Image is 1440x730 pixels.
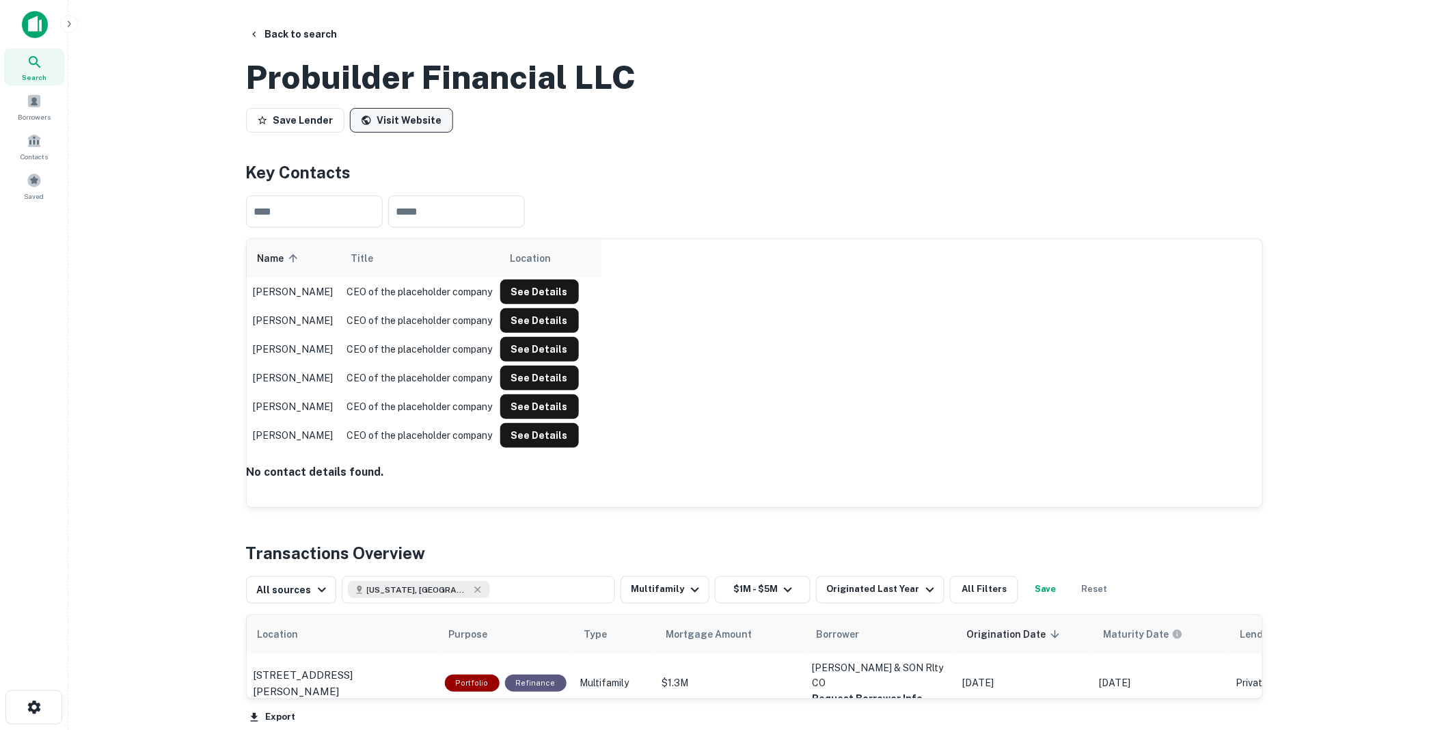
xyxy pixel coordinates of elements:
[1240,626,1299,643] span: Lender Type
[662,676,799,690] p: $1.3M
[655,615,806,653] th: Mortgage Amount
[4,88,64,125] a: Borrowers
[350,108,453,133] a: Visit Website
[500,394,579,419] button: See Details
[247,615,1262,699] div: scrollable content
[367,584,470,596] span: [US_STATE], [GEOGRAPHIC_DATA]
[500,308,579,333] button: See Details
[257,582,330,598] div: All sources
[817,626,860,643] span: Borrower
[246,57,636,97] h2: Probuilder Financial LLC
[25,191,44,202] span: Saved
[449,626,506,643] span: Purpose
[1100,676,1223,690] p: [DATE]
[1073,576,1117,604] button: Reset
[500,423,579,448] button: See Details
[254,667,431,699] a: [STREET_ADDRESS][PERSON_NAME]
[1236,676,1346,690] p: Private Money
[247,239,1262,496] div: scrollable content
[246,707,299,728] button: Export
[4,167,64,204] a: Saved
[666,626,770,643] span: Mortgage Amount
[511,250,552,267] span: Location
[247,421,340,450] td: [PERSON_NAME]
[438,615,573,653] th: Purpose
[247,239,340,278] th: Name
[445,675,500,692] div: This is a portfolio loan with 2 properties
[342,576,615,604] button: [US_STATE], [GEOGRAPHIC_DATA]
[351,250,392,267] span: Title
[500,337,579,362] button: See Details
[584,626,608,643] span: Type
[340,239,500,278] th: Title
[340,392,500,421] td: CEO of the placeholder company
[4,128,64,165] a: Contacts
[258,626,316,643] span: Location
[1024,576,1068,604] button: Save your search to get updates of matches that match your search criteria.
[621,576,709,604] button: Multifamily
[247,615,438,653] th: Location
[573,615,655,653] th: Type
[340,421,500,450] td: CEO of the placeholder company
[22,72,46,83] span: Search
[246,108,344,133] button: Save Lender
[956,615,1093,653] th: Origination Date
[500,366,579,390] button: See Details
[247,278,340,306] td: [PERSON_NAME]
[247,364,340,392] td: [PERSON_NAME]
[1104,627,1169,642] h6: Maturity Date
[715,576,811,604] button: $1M - $5M
[4,49,64,85] a: Search
[340,364,500,392] td: CEO of the placeholder company
[246,160,1263,185] h4: Key Contacts
[500,280,579,304] button: See Details
[505,675,567,692] div: This loan purpose was for refinancing
[247,392,340,421] td: [PERSON_NAME]
[1093,615,1230,653] th: Maturity dates displayed may be estimated. Please contact the lender for the most accurate maturi...
[1230,615,1353,653] th: Lender Type
[813,690,923,707] button: Request Borrower Info
[247,306,340,335] td: [PERSON_NAME]
[21,151,48,162] span: Contacts
[950,576,1018,604] button: All Filters
[816,576,945,604] button: Originated Last Year
[340,335,500,364] td: CEO of the placeholder company
[1104,627,1183,642] div: Maturity dates displayed may be estimated. Please contact the lender for the most accurate maturi...
[813,660,949,690] p: [PERSON_NAME] & SON Rlty CO
[22,11,48,38] img: capitalize-icon.png
[963,676,1086,690] p: [DATE]
[827,582,938,598] div: Originated Last Year
[247,335,340,364] td: [PERSON_NAME]
[246,576,336,604] button: All sources
[500,239,580,278] th: Location
[1104,627,1201,642] span: Maturity dates displayed may be estimated. Please contact the lender for the most accurate maturi...
[247,464,1262,481] h4: No contact details found.
[340,278,500,306] td: CEO of the placeholder company
[243,22,343,46] button: Back to search
[967,626,1064,643] span: Origination Date
[806,615,956,653] th: Borrower
[258,250,302,267] span: Name
[18,111,51,122] span: Borrowers
[340,306,500,335] td: CEO of the placeholder company
[1372,621,1440,686] iframe: Chat Widget
[246,541,426,565] h4: Transactions Overview
[580,676,649,690] p: Multifamily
